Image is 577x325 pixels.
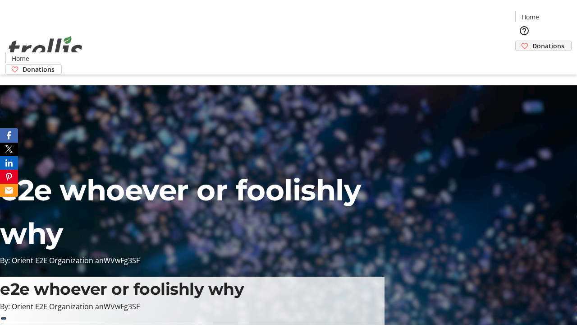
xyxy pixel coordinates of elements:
button: Cart [515,51,533,69]
img: Orient E2E Organization anWVwFg3SF's Logo [5,26,86,71]
span: Home [12,54,29,63]
a: Donations [515,41,572,51]
span: Donations [23,65,55,74]
span: Home [522,12,539,22]
a: Home [516,12,545,22]
span: Donations [532,41,564,51]
a: Home [6,54,35,63]
button: Help [515,22,533,40]
a: Donations [5,64,62,74]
